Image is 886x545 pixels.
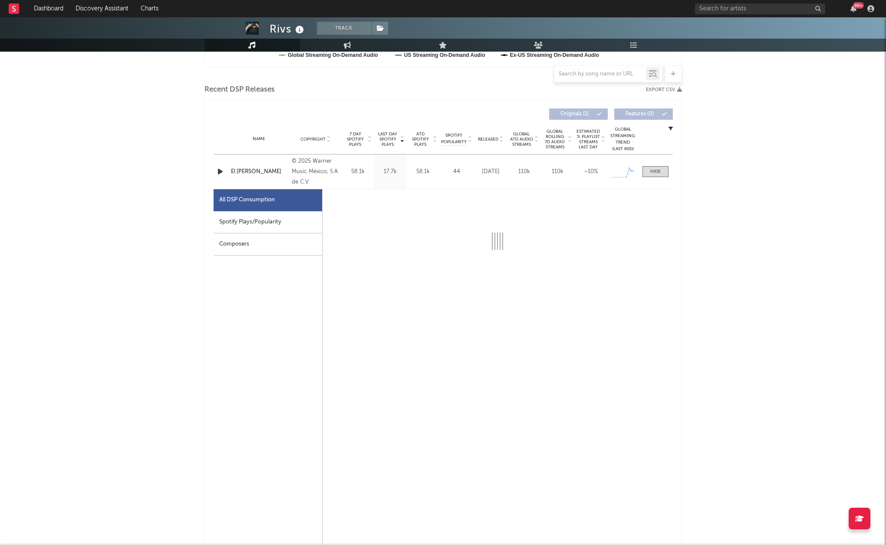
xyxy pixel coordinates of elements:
[554,71,646,78] input: Search by song name or URL
[510,131,534,147] span: Global ATD Audio Streams
[441,132,467,145] span: Spotify Popularity
[476,167,505,176] div: [DATE]
[409,167,437,176] div: 58.1k
[317,22,371,35] button: Track
[620,112,660,117] span: Features ( 0 )
[300,137,326,142] span: Copyright
[376,167,405,176] div: 17.7k
[543,129,567,150] span: Global Rolling 7D Audio Streams
[646,87,682,92] button: Export CSV
[204,85,275,95] span: Recent DSP Releases
[214,189,322,211] div: All DSP Consumption
[409,131,432,147] span: ATD Spotify Plays
[292,156,339,187] div: © 2025 Warner Music México, S.A. de C.V.
[478,137,498,142] span: Released
[231,167,288,176] a: El [PERSON_NAME]
[695,3,825,14] input: Search for artists
[270,22,306,36] div: Rivs
[344,167,372,176] div: 58.1k
[288,52,378,58] text: Global Streaming On-Demand Audio
[510,167,539,176] div: 110k
[219,195,275,205] div: All DSP Consumption
[853,2,864,9] div: 99 +
[610,126,636,152] div: Global Streaming Trend (Last 60D)
[576,167,606,176] div: ~ 10 %
[344,131,367,147] span: 7 Day Spotify Plays
[543,167,572,176] div: 110k
[510,52,599,58] text: Ex-US Streaming On-Demand Audio
[576,129,600,150] span: Estimated % Playlist Streams Last Day
[231,136,288,142] div: Name
[376,131,399,147] span: Last Day Spotify Plays
[404,52,485,58] text: US Streaming On-Demand Audio
[549,108,608,120] button: Originals(1)
[850,5,856,12] button: 99+
[555,112,595,117] span: Originals ( 1 )
[441,167,472,176] div: 44
[614,108,673,120] button: Features(0)
[214,211,322,233] div: Spotify Plays/Popularity
[214,233,322,256] div: Composers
